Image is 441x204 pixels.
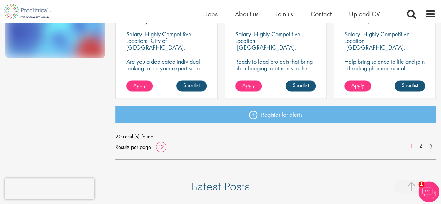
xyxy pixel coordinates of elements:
[344,7,425,25] a: Quality Auditor - II - FSR Level - P2
[133,82,146,89] span: Apply
[363,30,410,38] p: Highly Competitive
[126,58,207,98] p: Are you a dedicated individual looking to put your expertise to work fully flexibly in a remote p...
[115,142,151,152] span: Results per page
[349,9,380,18] a: Upload CV
[416,142,426,150] a: 2
[418,181,424,187] span: 1
[115,106,436,123] a: Register for alerts
[115,131,436,142] span: 20 result(s) found
[126,37,147,45] span: Location:
[406,142,416,150] a: 1
[235,7,316,25] a: Associate Director Biostatistics
[156,143,166,150] a: 12
[126,7,207,25] a: Associate Director Safety Science
[235,30,251,38] span: Salary
[286,80,316,91] a: Shortlist
[344,37,366,45] span: Location:
[344,43,405,58] p: [GEOGRAPHIC_DATA], [GEOGRAPHIC_DATA]
[235,80,262,91] a: Apply
[191,180,250,197] h3: Latest Posts
[126,37,185,58] p: City of [GEOGRAPHIC_DATA], [GEOGRAPHIC_DATA]
[145,30,191,38] p: Highly Competitive
[254,30,301,38] p: Highly Competitive
[126,80,153,91] a: Apply
[126,30,142,38] span: Salary
[235,37,257,45] span: Location:
[206,9,218,18] a: Jobs
[176,80,207,91] a: Shortlist
[418,181,439,202] img: Chatbot
[351,82,364,89] span: Apply
[235,9,258,18] a: About us
[276,9,293,18] a: Join us
[311,9,332,18] a: Contact
[344,30,360,38] span: Salary
[235,58,316,98] p: Ready to lead projects that bring life-changing treatments to the world? Join our client at the f...
[5,178,94,199] iframe: reCAPTCHA
[235,43,296,58] p: [GEOGRAPHIC_DATA], [GEOGRAPHIC_DATA]
[344,58,425,91] p: Help bring science to life and join a leading pharmaceutical company to play a key role in delive...
[395,80,425,91] a: Shortlist
[242,82,255,89] span: Apply
[344,80,371,91] a: Apply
